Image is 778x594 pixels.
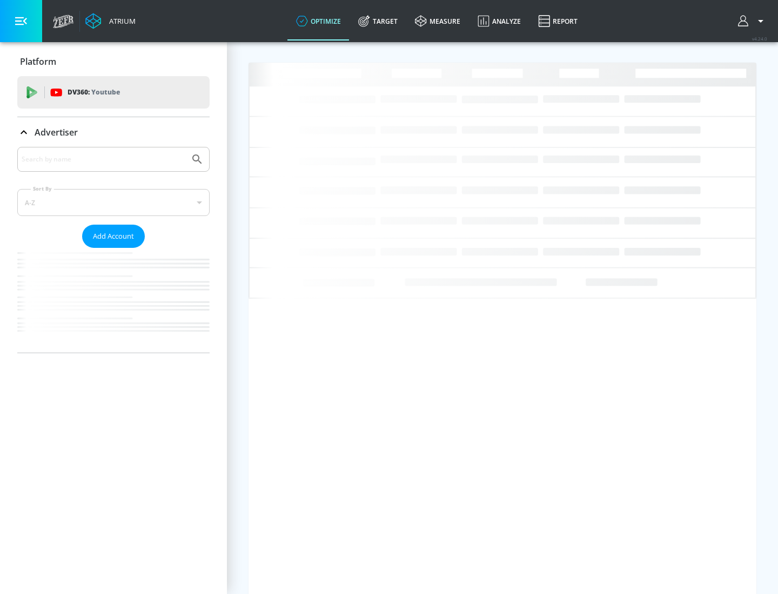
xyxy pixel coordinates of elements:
a: Report [529,2,586,40]
button: Add Account [82,225,145,248]
a: Analyze [469,2,529,40]
p: DV360: [68,86,120,98]
span: v 4.24.0 [752,36,767,42]
a: measure [406,2,469,40]
p: Platform [20,56,56,67]
div: Platform [17,46,210,77]
div: Advertiser [17,117,210,147]
p: Advertiser [35,126,78,138]
div: Atrium [105,16,136,26]
span: Add Account [93,230,134,242]
div: DV360: Youtube [17,76,210,109]
label: Sort By [31,185,54,192]
a: Target [350,2,406,40]
input: Search by name [22,152,185,166]
div: A-Z [17,189,210,216]
a: optimize [287,2,350,40]
p: Youtube [91,86,120,98]
div: Advertiser [17,147,210,353]
nav: list of Advertiser [17,248,210,353]
a: Atrium [85,13,136,29]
